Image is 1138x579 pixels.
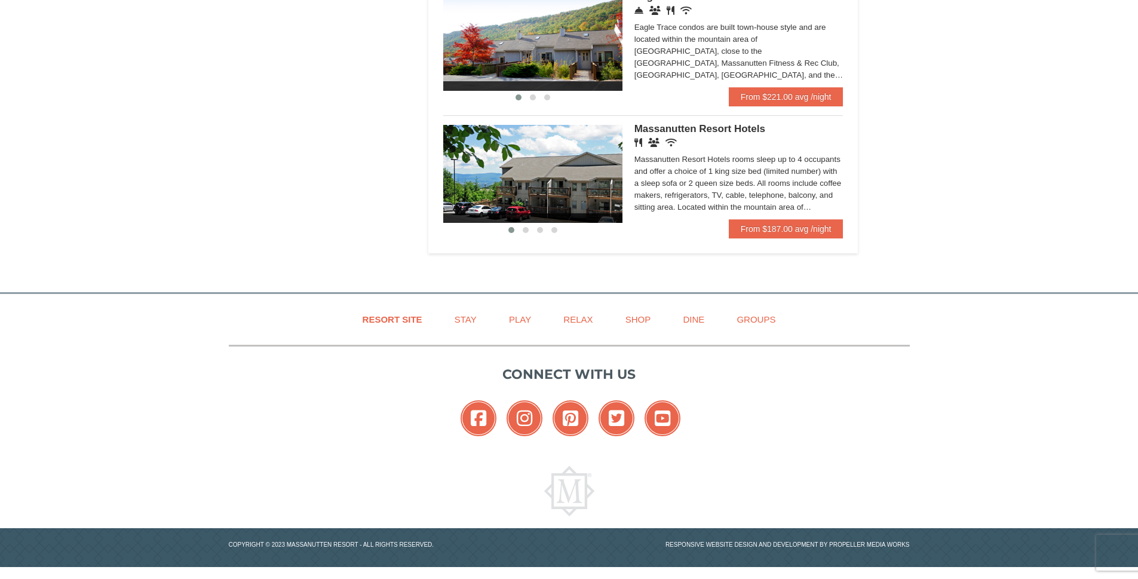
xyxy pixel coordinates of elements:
[634,138,642,147] i: Restaurant
[634,123,765,134] span: Massanutten Resort Hotels
[667,6,674,15] i: Restaurant
[229,364,910,384] p: Connect with us
[634,154,843,213] div: Massanutten Resort Hotels rooms sleep up to 4 occupants and offer a choice of 1 king size bed (li...
[611,306,666,333] a: Shop
[665,541,910,548] a: Responsive website design and development by Propeller Media Works
[348,306,437,333] a: Resort Site
[648,138,660,147] i: Banquet Facilities
[729,87,843,106] a: From $221.00 avg /night
[634,22,843,81] div: Eagle Trace condos are built town-house style and are located within the mountain area of [GEOGRA...
[220,540,569,549] p: Copyright © 2023 Massanutten Resort - All Rights Reserved.
[544,466,594,516] img: Massanutten Resort Logo
[649,6,661,15] i: Conference Facilities
[634,6,643,15] i: Concierge Desk
[665,138,677,147] i: Wireless Internet (free)
[548,306,608,333] a: Relax
[440,306,492,333] a: Stay
[494,306,546,333] a: Play
[722,306,790,333] a: Groups
[668,306,719,333] a: Dine
[729,219,843,238] a: From $187.00 avg /night
[680,6,692,15] i: Wireless Internet (free)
